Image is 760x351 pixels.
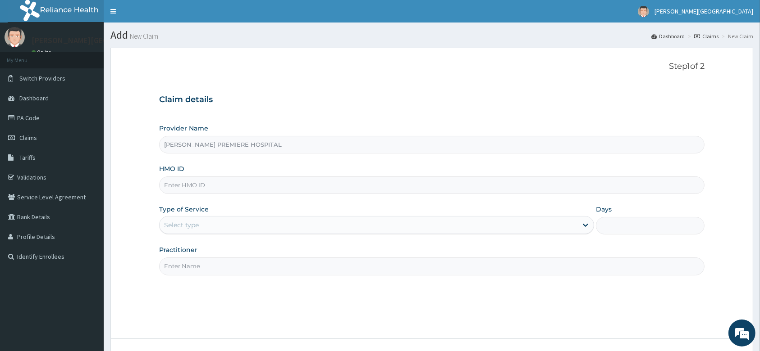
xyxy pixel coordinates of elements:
[164,220,199,229] div: Select type
[159,95,705,105] h3: Claim details
[5,27,25,47] img: User Image
[159,124,208,133] label: Provider Name
[694,32,719,40] a: Claims
[110,29,753,41] h1: Add
[19,94,49,102] span: Dashboard
[159,164,184,173] label: HMO ID
[651,32,685,40] a: Dashboard
[19,134,37,142] span: Claims
[159,176,705,194] input: Enter HMO ID
[128,33,158,40] small: New Claim
[148,4,169,26] div: Minimize live chat window
[47,50,151,62] div: Chat with us now
[719,32,753,40] li: New Claim
[32,36,165,45] p: [PERSON_NAME][GEOGRAPHIC_DATA]
[638,6,649,17] img: User Image
[159,62,705,72] p: Step 1 of 2
[52,113,124,204] span: We're online!
[19,153,36,162] span: Tariffs
[159,205,209,214] label: Type of Service
[159,245,197,254] label: Practitioner
[32,49,53,55] a: Online
[17,45,37,67] img: d_794563401_company_1708531726252_794563401
[655,7,753,15] span: [PERSON_NAME][GEOGRAPHIC_DATA]
[19,74,65,82] span: Switch Providers
[596,205,612,214] label: Days
[5,246,172,277] textarea: Type your message and hit 'Enter'
[159,257,705,275] input: Enter Name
